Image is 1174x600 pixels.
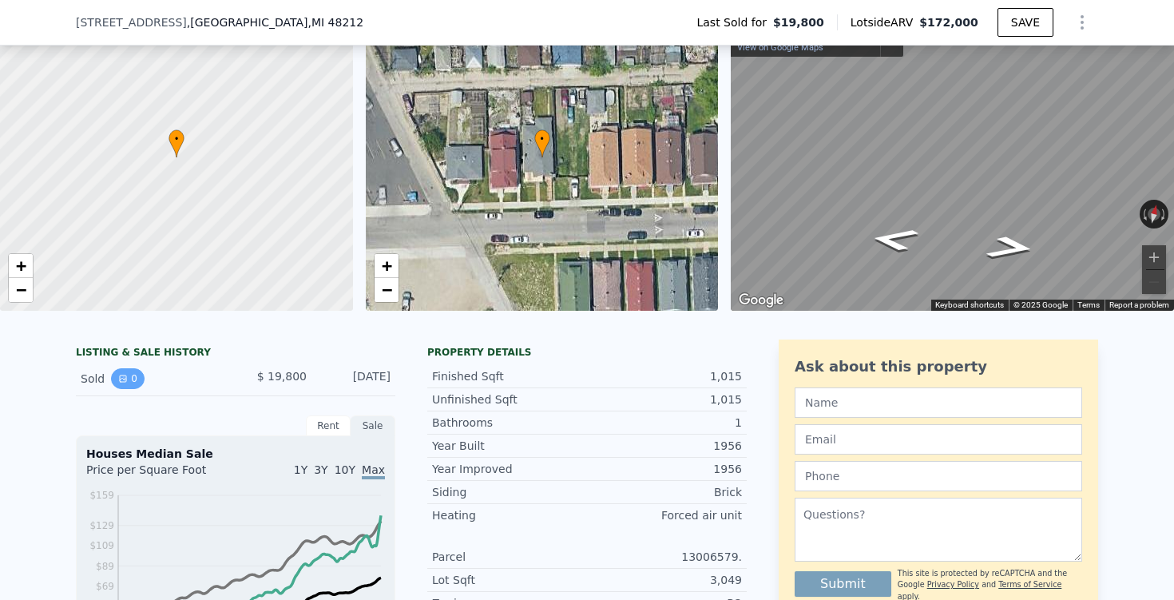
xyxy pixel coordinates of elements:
[187,14,363,30] span: , [GEOGRAPHIC_DATA]
[169,132,184,146] span: •
[587,438,742,454] div: 1956
[966,230,1057,264] path: Go East, Sobieski St
[534,132,550,146] span: •
[998,580,1061,589] a: Terms of Service
[587,507,742,523] div: Forced air unit
[795,424,1082,455] input: Email
[319,368,391,389] div: [DATE]
[432,507,587,523] div: Heating
[696,14,773,30] span: Last Sold for
[375,278,399,302] a: Zoom out
[76,14,187,30] span: [STREET_ADDRESS]
[335,463,355,476] span: 10Y
[935,300,1004,311] button: Keyboard shortcuts
[432,438,587,454] div: Year Built
[306,415,351,436] div: Rent
[998,8,1053,37] button: SAVE
[307,16,363,29] span: , MI 48212
[731,4,1174,311] div: Street View
[1144,199,1163,230] button: Reset the view
[919,16,978,29] span: $172,000
[432,461,587,477] div: Year Improved
[81,368,223,389] div: Sold
[587,572,742,588] div: 3,049
[587,461,742,477] div: 1956
[86,462,236,487] div: Price per Square Foot
[96,581,114,592] tspan: $69
[1077,300,1100,309] a: Terms (opens in new tab)
[362,463,385,479] span: Max
[432,549,587,565] div: Parcel
[587,415,742,431] div: 1
[351,415,395,436] div: Sale
[587,484,742,500] div: Brick
[1140,200,1148,228] button: Rotate counterclockwise
[432,572,587,588] div: Lot Sqft
[427,346,747,359] div: Property details
[257,370,307,383] span: $ 19,800
[849,222,940,256] path: Go West, Sobieski St
[96,561,114,572] tspan: $89
[587,368,742,384] div: 1,015
[735,290,787,311] img: Google
[795,571,891,597] button: Submit
[16,280,26,300] span: −
[432,415,587,431] div: Bathrooms
[587,391,742,407] div: 1,015
[1109,300,1169,309] a: Report a problem
[1142,245,1166,269] button: Zoom in
[773,14,824,30] span: $19,800
[1142,270,1166,294] button: Zoom out
[169,129,184,157] div: •
[381,280,391,300] span: −
[735,290,787,311] a: Open this area in Google Maps (opens a new window)
[89,520,114,531] tspan: $129
[16,256,26,276] span: +
[294,463,307,476] span: 1Y
[76,346,395,362] div: LISTING & SALE HISTORY
[795,387,1082,418] input: Name
[1013,300,1068,309] span: © 2025 Google
[89,490,114,501] tspan: $159
[795,356,1082,378] div: Ask about this property
[737,42,823,53] a: View on Google Maps
[9,278,33,302] a: Zoom out
[1160,200,1169,228] button: Rotate clockwise
[89,540,114,551] tspan: $109
[432,391,587,407] div: Unfinished Sqft
[9,254,33,278] a: Zoom in
[731,4,1174,311] div: Map
[432,368,587,384] div: Finished Sqft
[381,256,391,276] span: +
[1066,6,1098,38] button: Show Options
[534,129,550,157] div: •
[314,463,327,476] span: 3Y
[86,446,385,462] div: Houses Median Sale
[851,14,919,30] span: Lotside ARV
[432,484,587,500] div: Siding
[375,254,399,278] a: Zoom in
[795,461,1082,491] input: Phone
[587,549,742,565] div: 13006579.
[927,580,979,589] a: Privacy Policy
[111,368,145,389] button: View historical data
